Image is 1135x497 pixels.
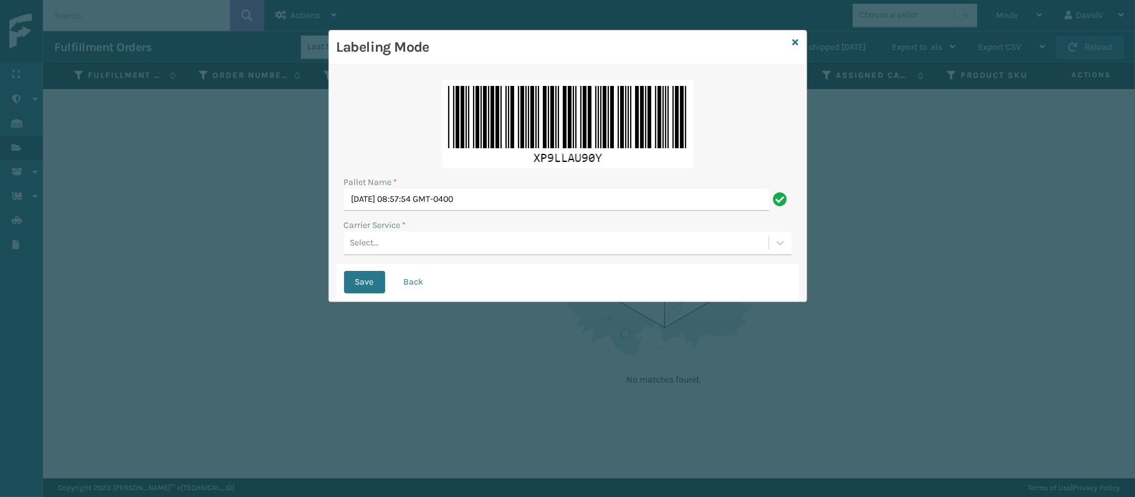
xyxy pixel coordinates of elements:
h3: Labeling Mode [337,38,788,57]
label: Pallet Name [344,176,398,189]
button: Back [393,271,435,293]
label: Carrier Service [344,219,406,232]
button: Save [344,271,385,293]
img: yebryTJFKD1RxNwght0eMsIwh2e3oQZfhWIPBFpkb9dcq6e5UwnF3ve17bbbRodtpSO7Qjz8sQwFkcRghjJTXyMsI6C33norZ... [442,80,694,168]
div: Select... [350,237,380,250]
